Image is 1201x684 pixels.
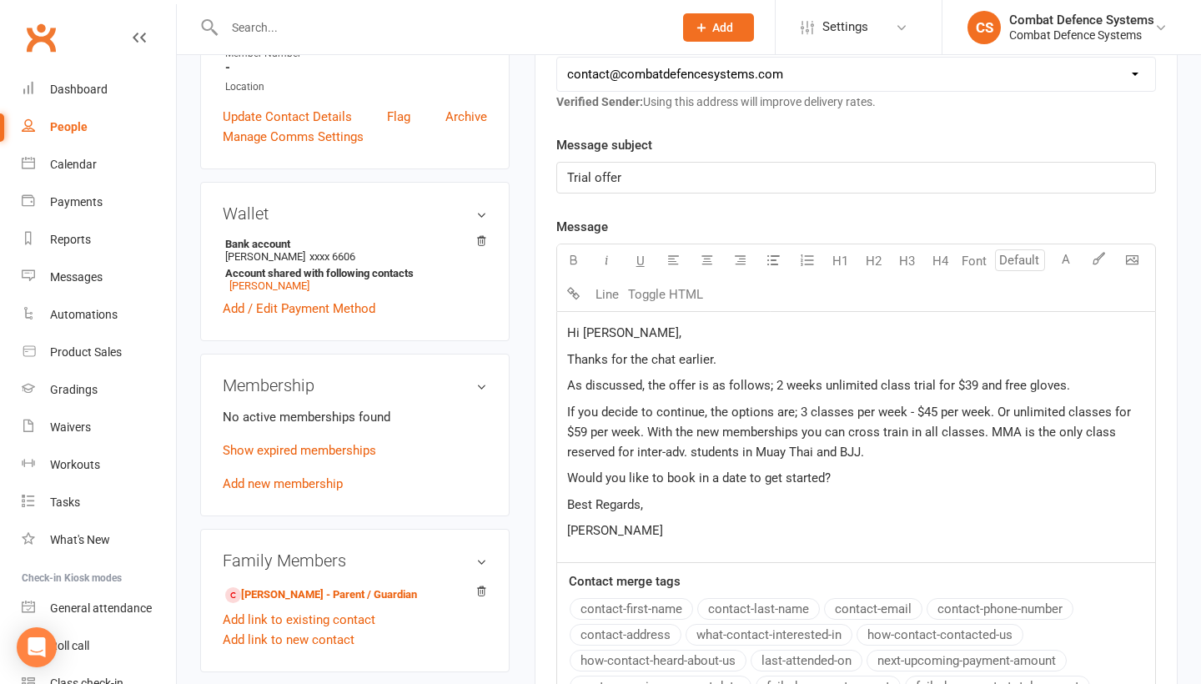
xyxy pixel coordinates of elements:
[445,107,487,127] a: Archive
[857,624,1023,646] button: how-contact-contacted-us
[590,278,624,311] button: Line
[867,650,1067,671] button: next-upcoming-payment-amount
[636,254,645,269] span: U
[17,627,57,667] div: Open Intercom Messenger
[229,279,309,292] a: [PERSON_NAME]
[570,598,693,620] button: contact-first-name
[50,533,110,546] div: What's New
[50,308,118,321] div: Automations
[223,127,364,147] a: Manage Comms Settings
[1049,244,1083,278] button: A
[50,158,97,171] div: Calendar
[22,108,176,146] a: People
[567,170,621,185] span: Trial offer
[857,244,891,278] button: H2
[309,250,355,263] span: xxxx 6606
[567,405,1134,460] span: If you decide to continue, the options are; 3 classes per week - $45 per week. Or unlimited class...
[20,17,62,58] a: Clubworx
[50,120,88,133] div: People
[567,378,1070,393] span: As discussed, the offer is as follows; 2 weeks unlimited class trial for $39 and free gloves.
[567,523,663,538] span: [PERSON_NAME]
[219,16,661,39] input: Search...
[50,383,98,396] div: Gradings
[751,650,862,671] button: last-attended-on
[50,345,122,359] div: Product Sales
[223,299,375,319] a: Add / Edit Payment Method
[22,371,176,409] a: Gradings
[924,244,957,278] button: H4
[223,376,487,395] h3: Membership
[50,639,89,652] div: Roll call
[22,409,176,446] a: Waivers
[223,630,354,650] a: Add link to new contact
[22,184,176,221] a: Payments
[891,244,924,278] button: H3
[225,267,479,279] strong: Account shared with following contacts
[50,195,103,209] div: Payments
[824,598,922,620] button: contact-email
[223,610,375,630] a: Add link to existing contact
[957,244,991,278] button: Font
[223,551,487,570] h3: Family Members
[22,259,176,296] a: Messages
[712,21,733,34] span: Add
[22,71,176,108] a: Dashboard
[824,244,857,278] button: H1
[225,79,487,95] div: Location
[387,107,410,127] a: Flag
[225,586,417,604] a: [PERSON_NAME] - Parent / Guardian
[22,627,176,665] a: Roll call
[556,95,876,108] span: Using this address will improve delivery rates.
[567,352,716,367] span: Thanks for the chat earlier.
[686,624,852,646] button: what-contact-interested-in
[822,8,868,46] span: Settings
[225,60,487,75] strong: -
[1009,28,1154,43] div: Combat Defence Systems
[50,458,100,471] div: Workouts
[556,135,652,155] label: Message subject
[624,278,707,311] button: Toggle HTML
[50,233,91,246] div: Reports
[22,221,176,259] a: Reports
[556,95,643,108] strong: Verified Sender:
[223,204,487,223] h3: Wallet
[556,217,608,237] label: Message
[22,590,176,627] a: General attendance kiosk mode
[22,146,176,184] a: Calendar
[697,598,820,620] button: contact-last-name
[570,650,746,671] button: how-contact-heard-about-us
[50,601,152,615] div: General attendance
[567,325,681,340] span: Hi [PERSON_NAME],
[225,238,479,250] strong: Bank account
[50,420,91,434] div: Waivers
[927,598,1073,620] button: contact-phone-number
[22,521,176,559] a: What's New
[570,624,681,646] button: contact-address
[22,334,176,371] a: Product Sales
[223,235,487,294] li: [PERSON_NAME]
[223,443,376,458] a: Show expired memberships
[22,484,176,521] a: Tasks
[683,13,754,42] button: Add
[569,571,681,591] label: Contact merge tags
[223,476,343,491] a: Add new membership
[50,270,103,284] div: Messages
[50,495,80,509] div: Tasks
[995,249,1045,271] input: Default
[22,296,176,334] a: Automations
[967,11,1001,44] div: CS
[223,107,352,127] a: Update Contact Details
[567,497,643,512] span: Best Regards,
[50,83,108,96] div: Dashboard
[223,407,487,427] p: No active memberships found
[567,470,831,485] span: Would you like to book in a date to get started?
[1009,13,1154,28] div: Combat Defence Systems
[22,446,176,484] a: Workouts
[624,244,657,278] button: U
